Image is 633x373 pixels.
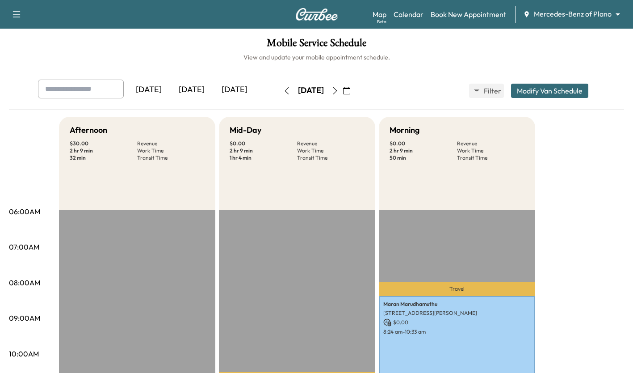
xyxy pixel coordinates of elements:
[297,140,365,147] p: Revenue
[457,154,524,161] p: Transit Time
[457,147,524,154] p: Work Time
[137,147,205,154] p: Work Time
[295,8,338,21] img: Curbee Logo
[230,147,297,154] p: 2 hr 9 min
[383,309,531,317] p: [STREET_ADDRESS][PERSON_NAME]
[9,348,39,359] p: 10:00AM
[298,85,324,96] div: [DATE]
[70,147,137,154] p: 2 hr 9 min
[70,124,107,136] h5: Afternoon
[394,9,423,20] a: Calendar
[383,301,531,308] p: Maran Marudhamuthu
[390,154,457,161] p: 50 min
[390,124,419,136] h5: Morning
[230,124,261,136] h5: Mid-Day
[383,328,531,335] p: 8:24 am - 10:33 am
[213,80,256,100] div: [DATE]
[70,154,137,161] p: 32 min
[9,53,624,62] h6: View and update your mobile appointment schedule.
[170,80,213,100] div: [DATE]
[431,9,506,20] a: Book New Appointment
[373,9,386,20] a: MapBeta
[390,140,457,147] p: $ 0.00
[70,140,137,147] p: $ 30.00
[511,84,588,98] button: Modify Van Schedule
[383,318,531,326] p: $ 0.00
[230,140,297,147] p: $ 0.00
[297,147,365,154] p: Work Time
[457,140,524,147] p: Revenue
[534,9,612,19] span: Mercedes-Benz of Plano
[377,18,386,25] div: Beta
[469,84,504,98] button: Filter
[9,277,40,288] p: 08:00AM
[230,154,297,161] p: 1 hr 4 min
[9,313,40,323] p: 09:00AM
[379,282,535,296] p: Travel
[9,242,39,252] p: 07:00AM
[127,80,170,100] div: [DATE]
[137,140,205,147] p: Revenue
[9,38,624,53] h1: Mobile Service Schedule
[390,147,457,154] p: 2 hr 9 min
[9,206,40,217] p: 06:00AM
[137,154,205,161] p: Transit Time
[484,85,500,96] span: Filter
[297,154,365,161] p: Transit Time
